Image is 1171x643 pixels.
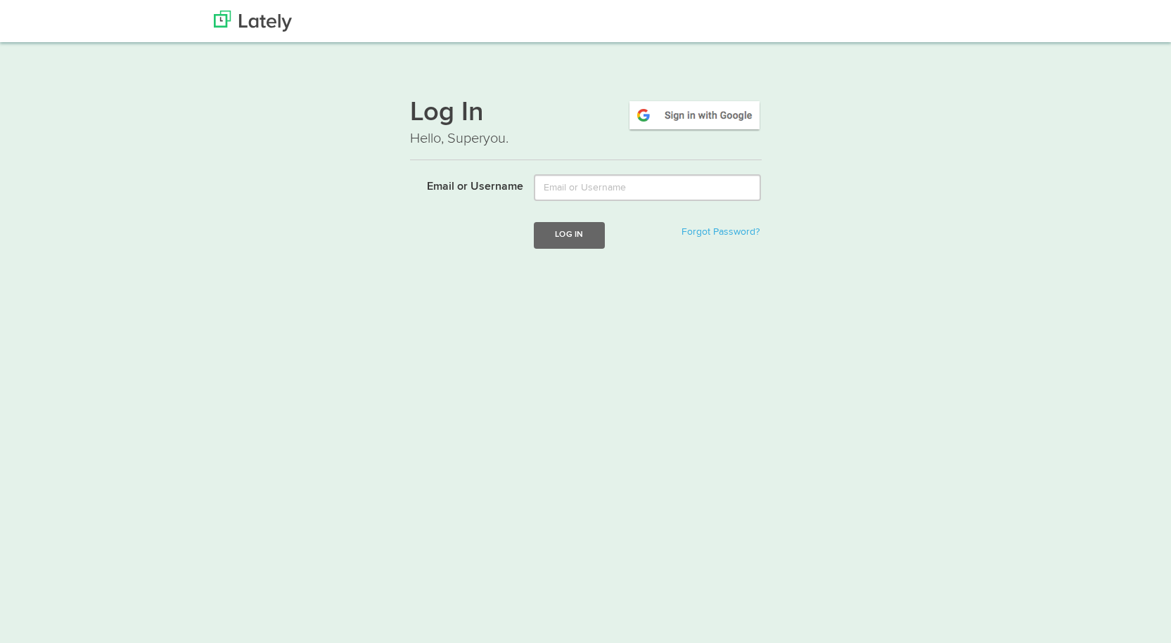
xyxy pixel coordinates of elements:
button: Log In [534,222,604,248]
h1: Log In [410,99,762,129]
a: Forgot Password? [682,227,760,237]
img: google-signin.png [627,99,762,131]
p: Hello, Superyou. [410,129,762,149]
img: Lately [214,11,292,32]
input: Email or Username [534,174,761,201]
label: Email or Username [399,174,524,195]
